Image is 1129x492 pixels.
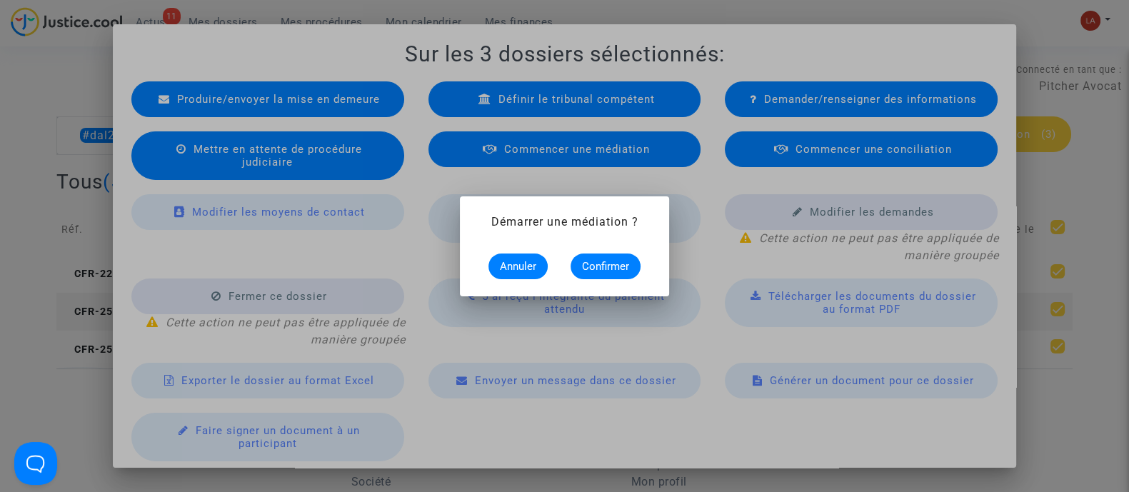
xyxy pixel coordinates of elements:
button: Confirmer [571,253,641,279]
iframe: Help Scout Beacon - Open [14,442,57,485]
span: Confirmer [582,260,629,273]
button: Annuler [488,253,548,279]
span: Annuler [500,260,536,273]
span: Démarrer une médiation ? [491,215,638,229]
